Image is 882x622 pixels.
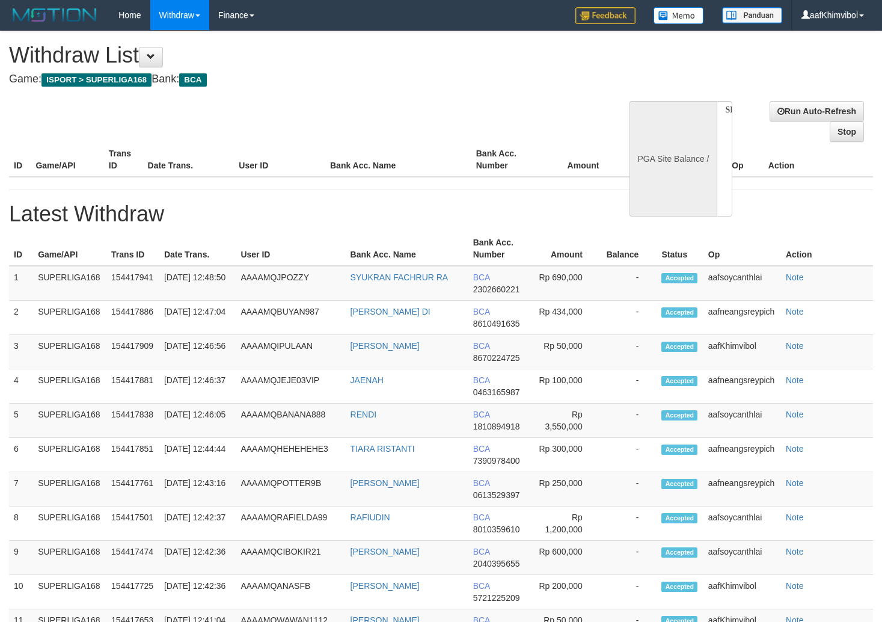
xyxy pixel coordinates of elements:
[159,335,236,369] td: [DATE] 12:46:56
[473,525,520,534] span: 8010359610
[9,335,33,369] td: 3
[9,541,33,575] td: 9
[9,438,33,472] td: 6
[473,375,490,385] span: BCA
[473,581,490,591] span: BCA
[530,335,601,369] td: Rp 50,000
[473,513,490,522] span: BCA
[786,547,804,556] a: Note
[786,341,804,351] a: Note
[703,266,781,301] td: aafsoycanthlai
[703,575,781,609] td: aafKhimvibol
[236,472,345,507] td: AAAAMQPOTTER9B
[786,478,804,488] a: Note
[473,490,520,500] span: 0613529397
[530,472,601,507] td: Rp 250,000
[786,273,804,282] a: Note
[106,232,159,266] th: Trans ID
[33,472,106,507] td: SUPERLIGA168
[106,266,159,301] td: 154417941
[159,266,236,301] td: [DATE] 12:48:50
[9,202,873,226] h1: Latest Withdraw
[473,444,490,454] span: BCA
[33,369,106,404] td: SUPERLIGA168
[351,581,420,591] a: [PERSON_NAME]
[530,301,601,335] td: Rp 434,000
[786,307,804,316] a: Note
[351,513,390,522] a: RAFIUDIN
[106,301,159,335] td: 154417886
[830,122,864,142] a: Stop
[781,232,873,266] th: Action
[31,143,103,177] th: Game/API
[159,438,236,472] td: [DATE] 12:44:44
[473,387,520,397] span: 0463165987
[9,507,33,541] td: 8
[530,438,601,472] td: Rp 300,000
[722,7,782,23] img: panduan.png
[473,547,490,556] span: BCA
[33,335,106,369] td: SUPERLIGA168
[106,472,159,507] td: 154417761
[703,369,781,404] td: aafneangsreypich
[9,301,33,335] td: 2
[601,232,657,266] th: Balance
[575,7,635,24] img: Feedback.jpg
[351,341,420,351] a: [PERSON_NAME]
[544,143,617,177] th: Amount
[703,541,781,575] td: aafsoycanthlai
[179,73,206,87] span: BCA
[601,301,657,335] td: -
[601,369,657,404] td: -
[351,547,420,556] a: [PERSON_NAME]
[530,575,601,609] td: Rp 200,000
[9,404,33,438] td: 5
[236,507,345,541] td: AAAAMQRAFIELDA99
[473,593,520,603] span: 5721225209
[473,456,520,466] span: 7390978400
[661,410,697,420] span: Accepted
[33,232,106,266] th: Game/API
[473,273,490,282] span: BCA
[236,438,345,472] td: AAAAMQHEHEHEHE3
[106,438,159,472] td: 154417851
[703,472,781,507] td: aafneangsreypich
[468,232,530,266] th: Bank Acc. Number
[159,507,236,541] td: [DATE] 12:42:37
[236,335,345,369] td: AAAAMQIPULAAN
[33,266,106,301] td: SUPERLIGA168
[786,410,804,419] a: Note
[703,438,781,472] td: aafneangsreypich
[159,404,236,438] td: [DATE] 12:46:05
[325,143,471,177] th: Bank Acc. Name
[473,319,520,328] span: 8610491635
[601,541,657,575] td: -
[159,232,236,266] th: Date Trans.
[703,507,781,541] td: aafsoycanthlai
[236,404,345,438] td: AAAAMQBANANA888
[9,232,33,266] th: ID
[703,404,781,438] td: aafsoycanthlai
[786,513,804,522] a: Note
[41,73,152,87] span: ISPORT > SUPERLIGA168
[106,404,159,438] td: 154417838
[661,342,697,352] span: Accepted
[473,353,520,363] span: 8670224725
[33,541,106,575] td: SUPERLIGA168
[9,73,576,85] h4: Game: Bank:
[473,478,490,488] span: BCA
[9,575,33,609] td: 10
[661,307,697,318] span: Accepted
[351,410,377,419] a: RENDI
[703,301,781,335] td: aafneangsreypich
[9,369,33,404] td: 4
[236,301,345,335] td: AAAAMQBUYAN987
[530,541,601,575] td: Rp 600,000
[786,581,804,591] a: Note
[786,444,804,454] a: Note
[530,507,601,541] td: Rp 1,200,000
[106,507,159,541] td: 154417501
[530,266,601,301] td: Rp 690,000
[106,369,159,404] td: 154417881
[33,404,106,438] td: SUPERLIGA168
